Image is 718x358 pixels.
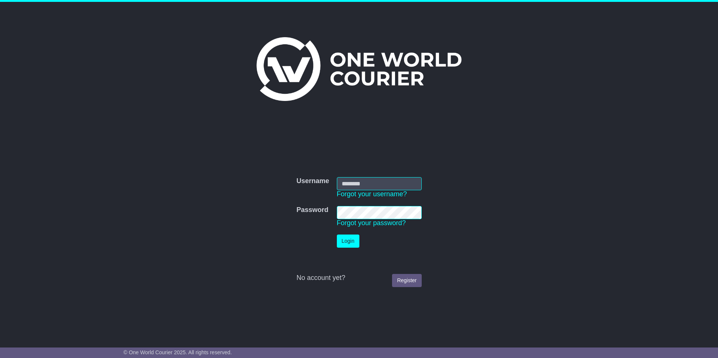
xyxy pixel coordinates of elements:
button: Login [337,235,359,248]
a: Forgot your password? [337,219,406,227]
span: © One World Courier 2025. All rights reserved. [124,349,232,355]
a: Register [392,274,421,287]
label: Password [296,206,328,214]
a: Forgot your username? [337,190,407,198]
div: No account yet? [296,274,421,282]
img: One World [256,37,462,101]
label: Username [296,177,329,185]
